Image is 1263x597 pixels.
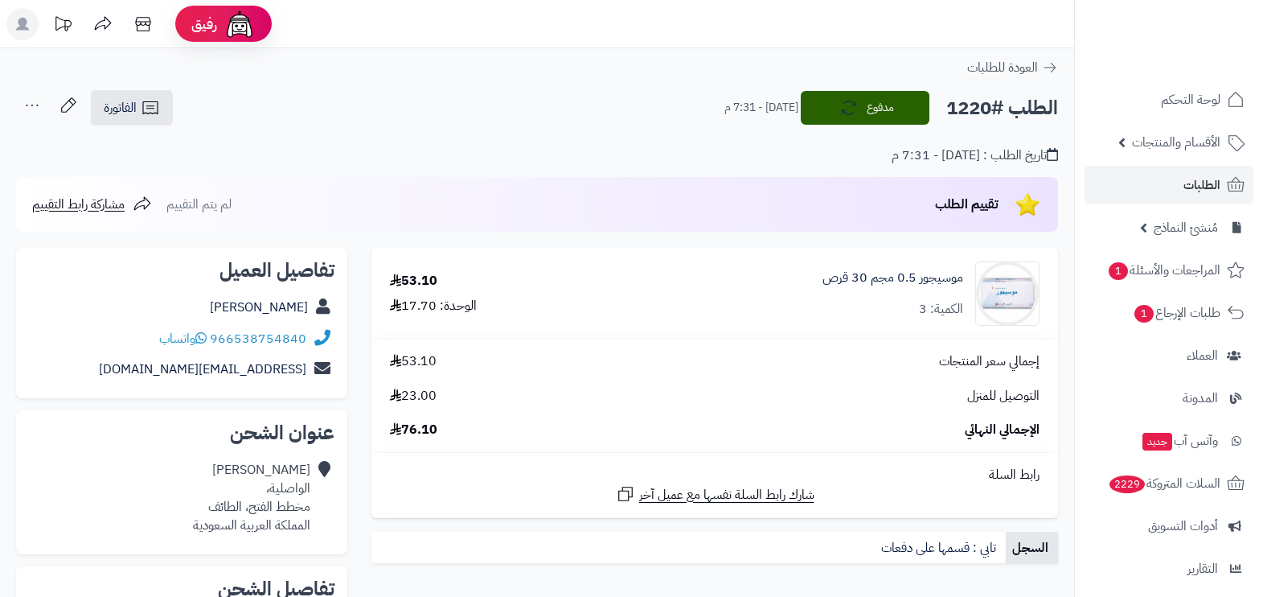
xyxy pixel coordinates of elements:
[1085,550,1253,588] a: التقارير
[1006,532,1058,564] a: السجل
[724,100,798,116] small: [DATE] - 7:31 م
[1154,216,1218,239] span: مُنشئ النماذج
[1148,515,1218,537] span: أدوات التسويق
[965,421,1040,439] span: الإجمالي النهائي
[1154,12,1248,46] img: logo-2.png
[935,195,999,214] span: تقييم الطلب
[892,146,1058,165] div: تاريخ الطلب : [DATE] - 7:31 م
[822,269,963,287] a: موسيجور 0.5 مجم 30 قرص
[1107,259,1220,282] span: المراجعات والأسئلة
[1085,80,1253,119] a: لوحة التحكم
[390,272,437,290] div: 53.10
[390,352,437,371] span: 53.10
[390,387,437,406] span: 23.00
[43,8,83,44] a: تحديثات المنصة
[939,352,1040,371] span: إجمالي سعر المنتجات
[639,486,814,504] span: شارك رابط السلة نفسها مع عميل آخر
[223,8,256,40] img: ai-face.png
[1108,472,1220,495] span: السلات المتروكة
[191,14,217,34] span: رفيق
[1085,336,1253,375] a: العملاء
[1134,305,1154,323] span: 1
[1187,558,1218,580] span: التقارير
[32,195,125,214] span: مشاركة رابط التقييم
[1085,422,1253,460] a: وآتس آبجديد
[1133,302,1220,324] span: طلبات الإرجاع
[1109,262,1128,280] span: 1
[32,195,152,214] a: مشاركة رابط التقييم
[1085,379,1253,418] a: المدونة
[91,90,173,126] a: الفاتورة
[1141,430,1218,452] span: وآتس آب
[99,360,306,379] a: [EMAIL_ADDRESS][DOMAIN_NAME]
[104,98,137,117] span: الفاتورة
[1187,344,1218,367] span: العملاء
[159,329,207,348] a: واتساب
[1109,476,1145,493] span: 2229
[390,421,437,439] span: 76.10
[1161,89,1220,111] span: لوحة التحكم
[1142,433,1172,451] span: جديد
[1085,464,1253,503] a: السلات المتروكة2229
[967,58,1058,77] a: العودة للطلبات
[967,387,1040,406] span: التوصيل للمنزل
[967,58,1038,77] span: العودة للطلبات
[1183,387,1218,410] span: المدونة
[210,329,306,348] a: 966538754840
[875,532,1006,564] a: تابي : قسمها على دفعات
[801,91,929,125] button: مدفوع
[919,300,963,319] div: الكمية: 3
[210,298,308,317] a: [PERSON_NAME]
[29,423,334,443] h2: عنوان الشحن
[193,461,310,534] div: [PERSON_NAME] ‏الواصلية، ‏مخطط الفتح، الطائف المملكة العربية السعودية
[378,466,1052,484] div: رابط السلة
[1183,174,1220,196] span: الطلبات
[29,261,334,280] h2: تفاصيل العميل
[1132,131,1220,154] span: الأقسام والمنتجات
[1085,251,1253,290] a: المراجعات والأسئلة1
[390,297,477,315] div: الوحدة: 17.70
[1085,507,1253,546] a: أدوات التسويق
[616,484,814,504] a: شارك رابط السلة نفسها مع عميل آخر
[166,195,232,214] span: لم يتم التقييم
[1085,294,1253,332] a: طلبات الإرجاع1
[976,261,1039,326] img: 650679c643a48eed4ee2a49e3a016907d215-90x90.jpg
[1085,166,1253,204] a: الطلبات
[946,92,1058,125] h2: الطلب #1220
